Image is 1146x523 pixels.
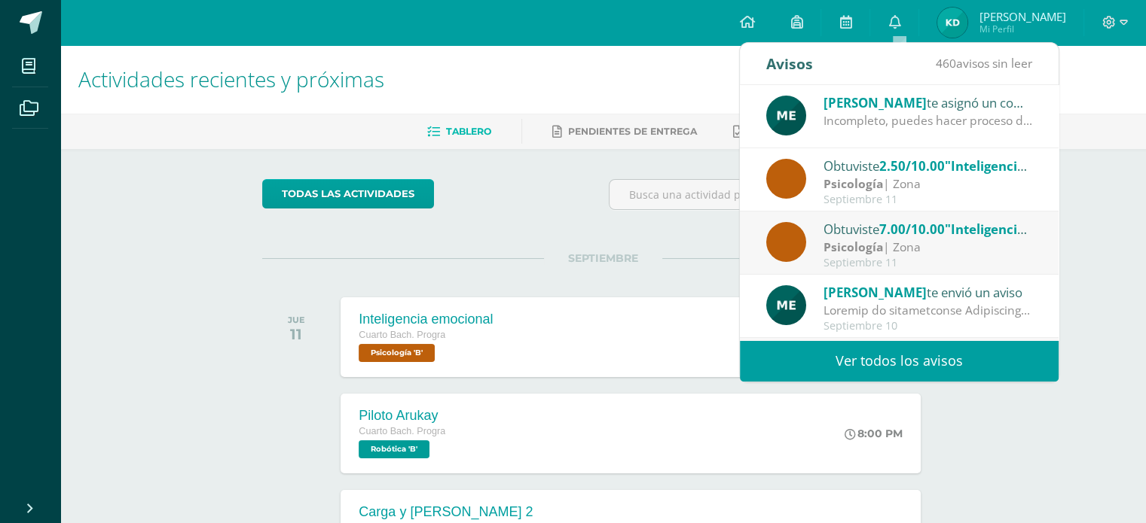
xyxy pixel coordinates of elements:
[78,65,384,93] span: Actividades recientes y próximas
[610,180,943,209] input: Busca una actividad próxima aquí...
[446,126,491,137] span: Tablero
[824,219,1033,239] div: Obtuviste en
[740,340,1059,382] a: Ver todos los avisos
[824,302,1033,319] div: Proceso de mejoramiento Psicología: Buenas tardes respetables padres de familia y estudiantes. Po...
[733,120,816,144] a: Entregadas
[359,440,429,458] span: Robótica 'B'
[824,94,927,111] span: [PERSON_NAME]
[824,284,927,301] span: [PERSON_NAME]
[845,427,903,440] div: 8:00 PM
[552,120,697,144] a: Pendientes de entrega
[879,220,945,238] span: 7.00/10.00
[359,408,445,424] div: Piloto Arukay
[824,257,1033,269] div: Septiembre 11
[359,426,445,436] span: Cuarto Bach. Progra
[288,315,305,325] div: JUE
[824,93,1033,112] div: te asignó un comentario en 'Inteligencia emocional' para 'Psicología'
[288,325,305,343] div: 11
[766,285,806,325] img: e5319dee200a4f57f0a5ff00aaca67bb.png
[824,175,1033,193] div: | Zona
[359,330,445,340] span: Cuarto Bach. Progra
[359,344,435,362] span: Psicología 'B'
[936,55,956,71] span: 460
[824,112,1033,129] div: Incompleto, puedes hacer proceso de mejoramiento
[427,120,491,144] a: Tablero
[824,193,1033,206] div: Septiembre 11
[824,282,1033,302] div: te envió un aviso
[568,126,697,137] span: Pendientes de entrega
[544,251,662,265] span: SEPTIEMBRE
[979,9,1065,24] span: [PERSON_NAME]
[824,239,1033,256] div: | Zona
[766,43,813,84] div: Avisos
[937,8,967,38] img: 4b70fde962b89395a610c1d11ccac60f.png
[945,157,1099,175] span: "Inteligencia emocional"
[979,23,1065,35] span: Mi Perfil
[824,156,1033,175] div: Obtuviste en
[824,239,883,255] strong: Psicología
[359,312,493,327] div: Inteligencia emocional
[824,175,883,192] strong: Psicología
[879,157,945,175] span: 2.50/10.00
[359,504,533,520] div: Carga y [PERSON_NAME] 2
[262,179,434,208] a: todas las Actividades
[766,96,806,135] img: e5319dee200a4f57f0a5ff00aaca67bb.png
[936,55,1032,71] span: avisos sin leer
[824,320,1033,333] div: Septiembre 10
